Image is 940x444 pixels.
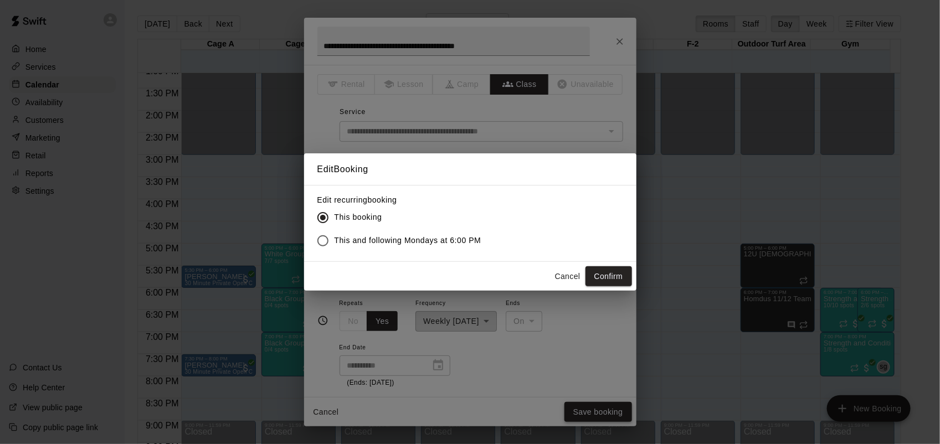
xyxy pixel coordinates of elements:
[550,266,585,287] button: Cancel
[335,211,382,223] span: This booking
[304,153,636,185] h2: Edit Booking
[585,266,632,287] button: Confirm
[335,235,481,246] span: This and following Mondays at 6:00 PM
[317,194,490,205] label: Edit recurring booking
